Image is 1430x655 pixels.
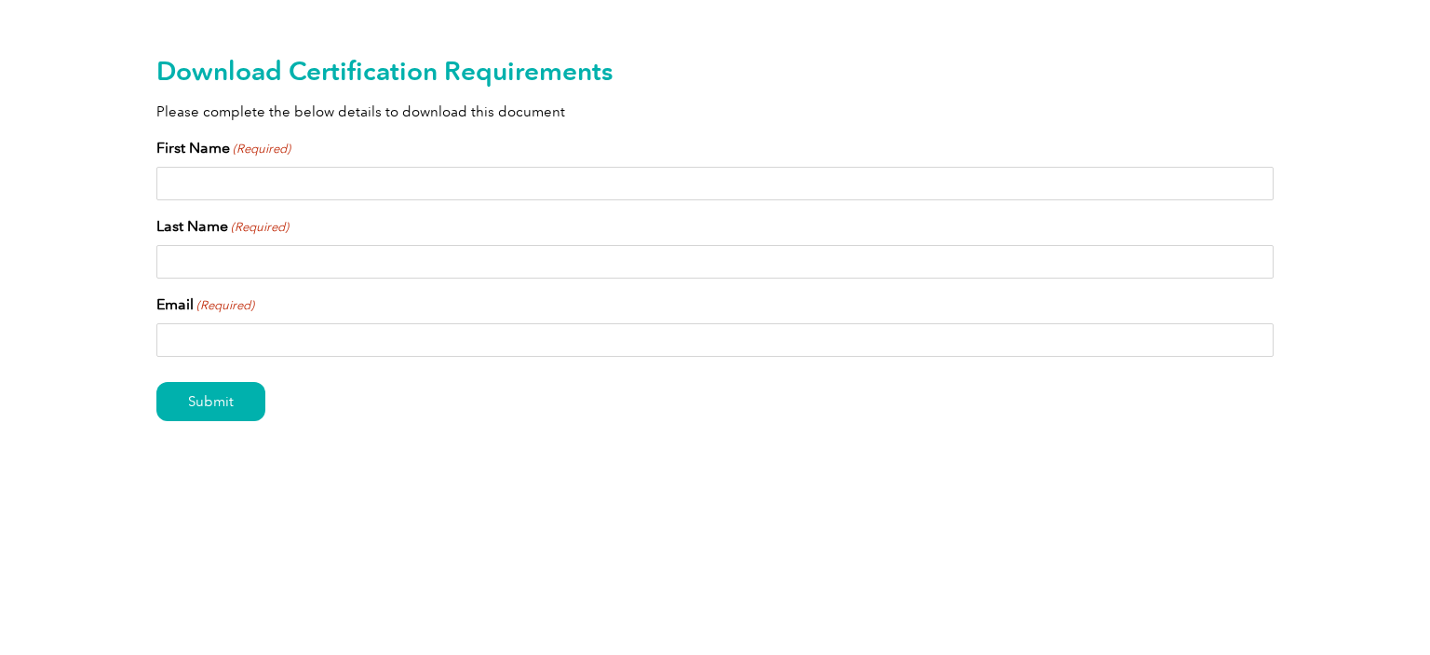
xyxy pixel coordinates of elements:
[156,215,289,238] label: Last Name
[156,137,290,159] label: First Name
[232,140,291,158] span: (Required)
[230,218,290,237] span: (Required)
[156,56,1274,86] h2: Download Certification Requirements
[156,382,265,421] input: Submit
[196,296,255,315] span: (Required)
[156,293,254,316] label: Email
[156,102,1274,122] p: Please complete the below details to download this document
